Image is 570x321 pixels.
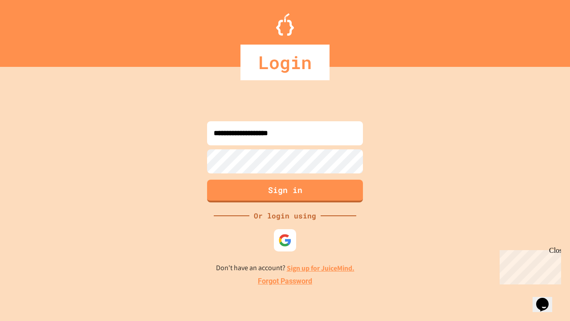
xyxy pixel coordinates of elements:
iframe: chat widget [533,285,561,312]
a: Forgot Password [258,276,312,287]
div: Chat with us now!Close [4,4,61,57]
img: Logo.svg [276,13,294,36]
a: Sign up for JuiceMind. [287,263,354,273]
button: Sign in [207,180,363,202]
div: Login [240,45,330,80]
img: google-icon.svg [278,234,292,247]
p: Don't have an account? [216,263,354,274]
iframe: chat widget [496,247,561,284]
div: Or login using [249,210,321,221]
